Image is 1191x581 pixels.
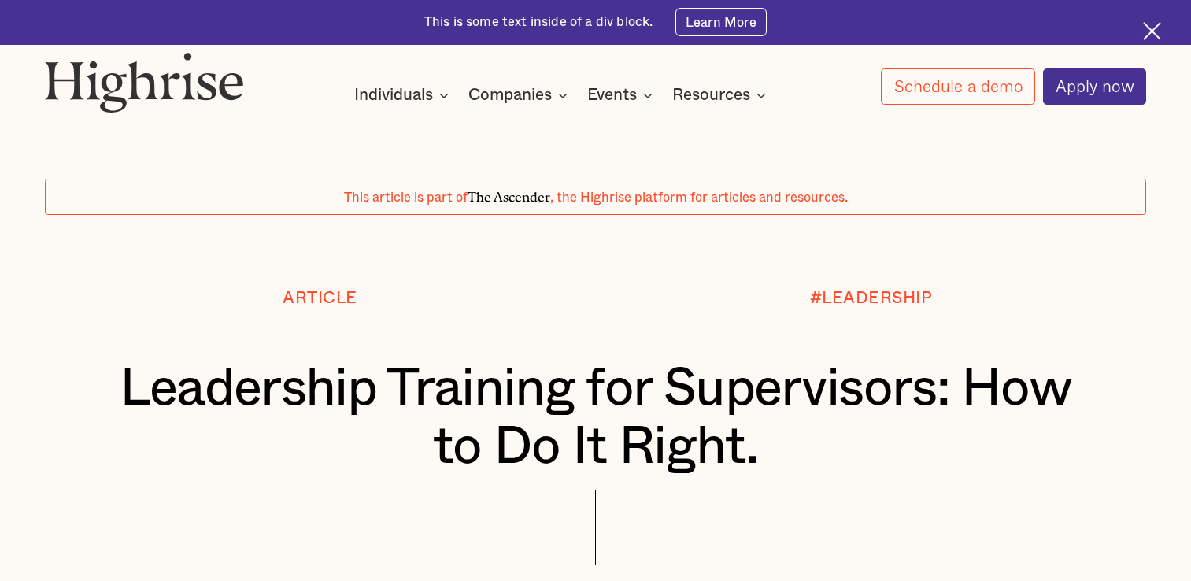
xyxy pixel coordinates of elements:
[587,86,637,105] div: Events
[468,187,550,202] span: The Ascender
[881,68,1035,105] a: Schedule a demo
[45,52,244,112] img: Highrise logo
[468,86,552,105] div: Companies
[1043,68,1147,105] a: Apply now
[91,360,1100,476] h1: Leadership Training for Supervisors: How to Do It Right.
[672,86,750,105] div: Resources
[354,86,453,105] div: Individuals
[810,289,933,307] div: #LEADERSHIP
[1143,22,1161,40] img: Cross icon
[424,13,653,31] div: This is some text inside of a div block.
[468,86,572,105] div: Companies
[672,86,771,105] div: Resources
[283,289,357,307] div: Article
[587,86,657,105] div: Events
[550,191,848,204] span: , the Highrise platform for articles and resources.
[675,8,767,36] a: Learn More
[344,191,468,204] span: This article is part of
[354,86,433,105] div: Individuals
